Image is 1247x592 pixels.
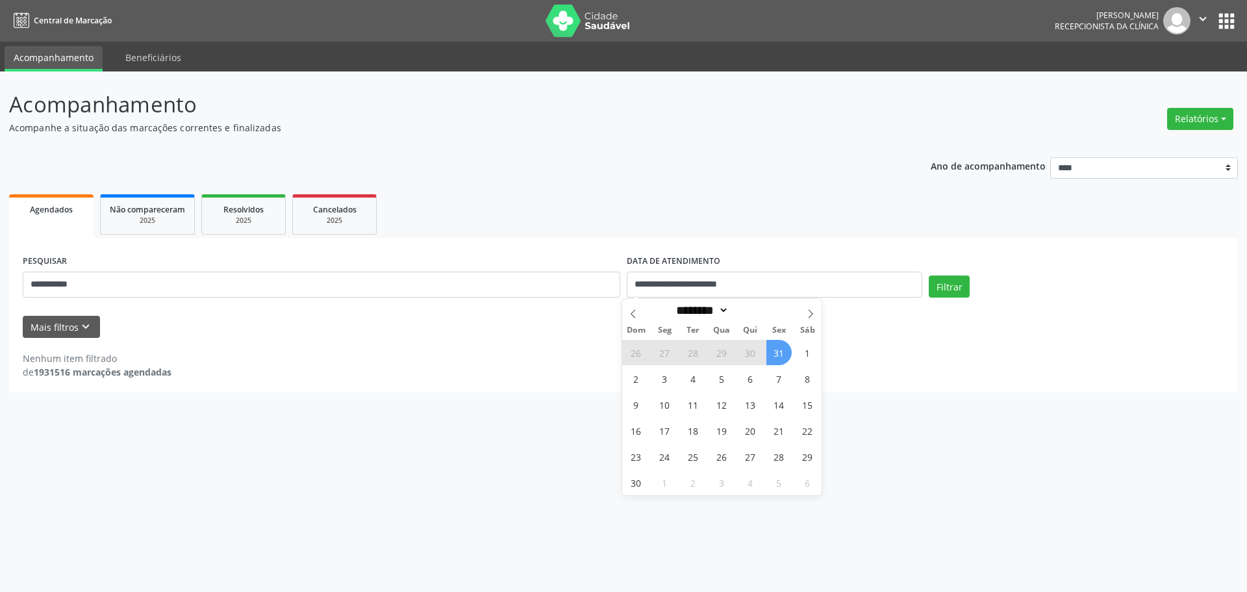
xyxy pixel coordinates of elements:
select: Month [672,303,729,317]
span: Recepcionista da clínica [1055,21,1159,32]
i: keyboard_arrow_down [79,320,93,334]
div: Nenhum item filtrado [23,352,171,365]
label: PESQUISAR [23,251,67,272]
span: Novembro 22, 2025 [795,418,820,443]
span: Seg [650,326,679,335]
div: 2025 [110,216,185,225]
span: Novembro 13, 2025 [738,392,763,417]
a: Beneficiários [116,46,190,69]
span: Sáb [793,326,822,335]
button: Relatórios [1167,108,1233,130]
p: Ano de acompanhamento [931,157,1046,174]
span: Outubro 31, 2025 [766,340,792,365]
span: Resolvidos [223,204,264,215]
span: Novembro 17, 2025 [652,418,677,443]
label: DATA DE ATENDIMENTO [627,251,720,272]
span: Novembro 2, 2025 [623,366,649,391]
span: Novembro 9, 2025 [623,392,649,417]
div: 2025 [302,216,367,225]
div: de [23,365,171,379]
span: Novembro 25, 2025 [681,444,706,469]
input: Year [729,303,772,317]
div: 2025 [211,216,276,225]
span: Agendados [30,204,73,215]
span: Novembro 18, 2025 [681,418,706,443]
span: Ter [679,326,707,335]
span: Novembro 21, 2025 [766,418,792,443]
span: Dezembro 1, 2025 [652,470,677,495]
a: Central de Marcação [9,10,112,31]
span: Dom [622,326,651,335]
img: img [1163,7,1190,34]
span: Novembro 10, 2025 [652,392,677,417]
span: Dezembro 5, 2025 [766,470,792,495]
a: Acompanhamento [5,46,103,71]
button: apps [1215,10,1238,32]
p: Acompanhamento [9,88,869,121]
span: Novembro 12, 2025 [709,392,735,417]
span: Outubro 26, 2025 [623,340,649,365]
span: Outubro 30, 2025 [738,340,763,365]
span: Outubro 28, 2025 [681,340,706,365]
span: Novembro 24, 2025 [652,444,677,469]
span: Novembro 11, 2025 [681,392,706,417]
span: Outubro 27, 2025 [652,340,677,365]
span: Novembro 28, 2025 [766,444,792,469]
span: Qui [736,326,764,335]
span: Novembro 26, 2025 [709,444,735,469]
span: Novembro 14, 2025 [766,392,792,417]
span: Cancelados [313,204,357,215]
span: Dezembro 4, 2025 [738,470,763,495]
span: Novembro 16, 2025 [623,418,649,443]
span: Novembro 5, 2025 [709,366,735,391]
span: Novembro 20, 2025 [738,418,763,443]
span: Novembro 3, 2025 [652,366,677,391]
span: Novembro 15, 2025 [795,392,820,417]
i:  [1196,12,1210,26]
p: Acompanhe a situação das marcações correntes e finalizadas [9,121,869,135]
span: Novembro 1, 2025 [795,340,820,365]
span: Sex [764,326,793,335]
span: Dezembro 6, 2025 [795,470,820,495]
span: Dezembro 3, 2025 [709,470,735,495]
button: Mais filtroskeyboard_arrow_down [23,316,100,339]
span: Novembro 4, 2025 [681,366,706,391]
span: Novembro 6, 2025 [738,366,763,391]
span: Novembro 27, 2025 [738,444,763,469]
span: Outubro 29, 2025 [709,340,735,365]
strong: 1931516 marcações agendadas [34,366,171,378]
span: Qua [707,326,736,335]
span: Novembro 30, 2025 [623,470,649,495]
span: Central de Marcação [34,15,112,26]
button:  [1190,7,1215,34]
span: Novembro 19, 2025 [709,418,735,443]
span: Novembro 7, 2025 [766,366,792,391]
button: Filtrar [929,276,970,298]
div: [PERSON_NAME] [1055,10,1159,21]
span: Novembro 8, 2025 [795,366,820,391]
span: Dezembro 2, 2025 [681,470,706,495]
span: Novembro 23, 2025 [623,444,649,469]
span: Não compareceram [110,204,185,215]
span: Novembro 29, 2025 [795,444,820,469]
